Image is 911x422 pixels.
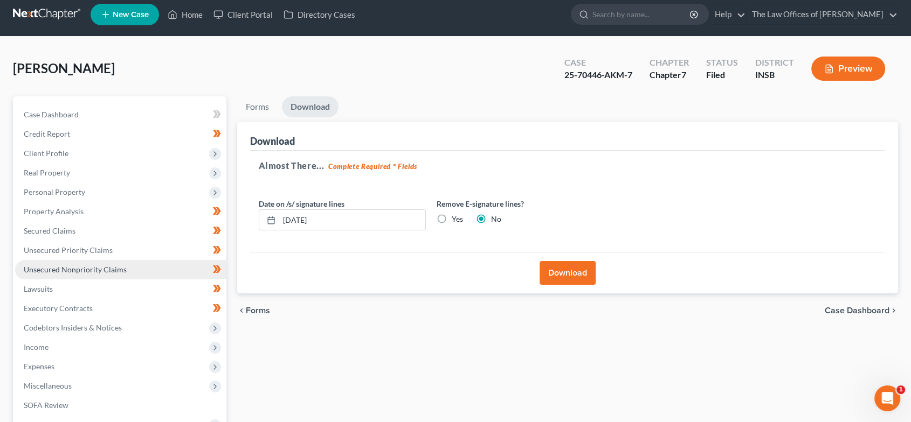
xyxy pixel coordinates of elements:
a: Property Analysis [15,202,226,221]
span: Personal Property [24,187,85,196]
a: Forms [237,96,278,117]
div: Status [706,57,738,69]
span: Income [24,342,49,351]
span: Miscellaneous [24,381,72,390]
i: chevron_right [889,306,898,315]
input: MM/DD/YYYY [279,210,425,230]
div: Chapter [650,57,689,69]
span: 7 [681,69,686,80]
div: INSB [755,69,794,81]
span: Property Analysis [24,207,84,216]
span: 1 [896,385,905,394]
a: Download [282,96,339,117]
label: No [491,214,501,224]
a: Case Dashboard chevron_right [825,306,898,315]
div: Chapter [650,69,689,81]
button: Preview [811,57,885,81]
span: [PERSON_NAME] [13,60,115,76]
span: Executory Contracts [24,304,93,313]
a: Lawsuits [15,279,226,299]
a: Executory Contracts [15,299,226,318]
span: Unsecured Priority Claims [24,245,113,255]
strong: Complete Required * Fields [328,162,417,171]
a: Directory Cases [278,5,361,24]
span: Expenses [24,362,54,371]
a: The Law Offices of [PERSON_NAME] [747,5,898,24]
span: Client Profile [24,149,68,158]
h5: Almost There... [259,159,877,172]
span: Unsecured Nonpriority Claims [24,265,127,274]
span: Real Property [24,168,70,177]
span: Secured Claims [24,226,75,235]
a: Unsecured Nonpriority Claims [15,260,226,279]
a: Home [162,5,208,24]
span: Credit Report [24,129,70,138]
a: Client Portal [208,5,278,24]
label: Yes [452,214,463,224]
div: District [755,57,794,69]
label: Remove E-signature lines? [437,198,604,209]
div: Download [250,135,295,147]
a: Secured Claims [15,221,226,241]
span: New Case [113,11,149,19]
span: Case Dashboard [825,306,889,315]
div: 25-70446-AKM-7 [564,69,632,81]
a: Unsecured Priority Claims [15,241,226,260]
a: SOFA Review [15,396,226,415]
span: SOFA Review [24,400,68,410]
iframe: Intercom live chat [874,385,900,411]
button: Download [540,261,596,285]
span: Forms [246,306,270,315]
a: Case Dashboard [15,105,226,124]
div: Filed [706,69,738,81]
a: Credit Report [15,124,226,144]
div: Case [564,57,632,69]
a: Help [709,5,746,24]
label: Date on /s/ signature lines [259,198,344,209]
i: chevron_left [237,306,246,315]
span: Codebtors Insiders & Notices [24,323,122,332]
button: chevron_left Forms [237,306,285,315]
span: Lawsuits [24,284,53,293]
span: Case Dashboard [24,110,79,119]
input: Search by name... [592,4,691,24]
